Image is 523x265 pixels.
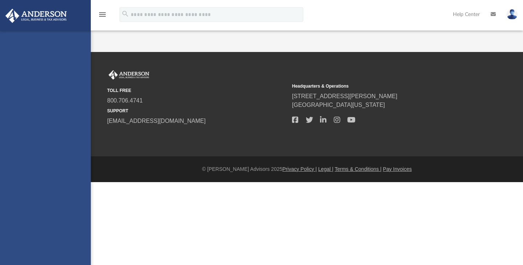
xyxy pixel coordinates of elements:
a: 800.706.4741 [107,97,143,104]
small: SUPPORT [107,108,287,114]
img: Anderson Advisors Platinum Portal [3,9,69,23]
a: [STREET_ADDRESS][PERSON_NAME] [292,93,397,99]
small: Headquarters & Operations [292,83,472,89]
i: menu [98,10,107,19]
a: Pay Invoices [383,166,411,172]
a: Privacy Policy | [283,166,317,172]
i: search [121,10,129,18]
a: Legal | [318,166,333,172]
a: [GEOGRAPHIC_DATA][US_STATE] [292,102,385,108]
small: TOLL FREE [107,87,287,94]
a: menu [98,14,107,19]
img: User Pic [507,9,518,20]
a: [EMAIL_ADDRESS][DOMAIN_NAME] [107,118,206,124]
img: Anderson Advisors Platinum Portal [107,70,151,80]
div: © [PERSON_NAME] Advisors 2025 [91,165,523,173]
a: Terms & Conditions | [335,166,382,172]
